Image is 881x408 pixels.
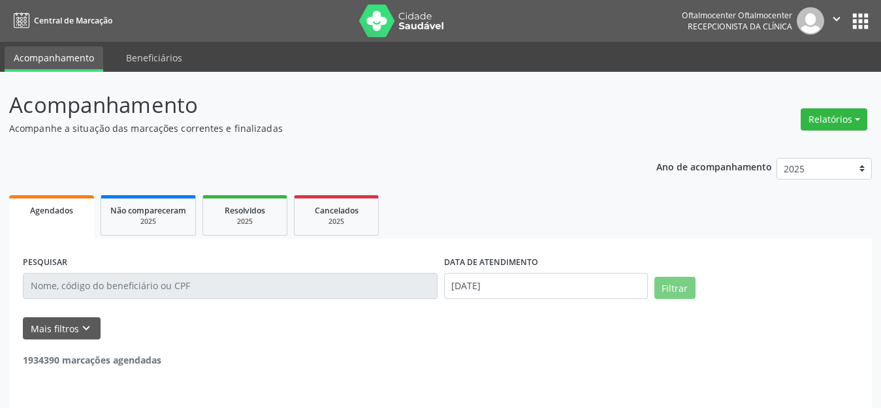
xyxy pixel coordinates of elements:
div: 2025 [212,217,278,227]
button:  [824,7,849,35]
label: DATA DE ATENDIMENTO [444,253,538,273]
a: Central de Marcação [9,10,112,31]
input: Nome, código do beneficiário ou CPF [23,273,438,299]
span: Recepcionista da clínica [688,21,792,32]
p: Acompanhe a situação das marcações correntes e finalizadas [9,121,613,135]
span: Agendados [30,205,73,216]
button: Filtrar [654,277,696,299]
span: Central de Marcação [34,15,112,26]
i:  [829,12,844,26]
label: PESQUISAR [23,253,67,273]
span: Cancelados [315,205,359,216]
input: Selecione um intervalo [444,273,648,299]
div: 2025 [304,217,369,227]
button: Relatórios [801,108,867,131]
img: img [797,7,824,35]
div: Oftalmocenter Oftalmocenter [682,10,792,21]
span: Não compareceram [110,205,186,216]
i: keyboard_arrow_down [79,321,93,336]
p: Acompanhamento [9,89,613,121]
button: Mais filtroskeyboard_arrow_down [23,317,101,340]
a: Beneficiários [117,46,191,69]
strong: 1934390 marcações agendadas [23,354,161,366]
button: apps [849,10,872,33]
p: Ano de acompanhamento [656,158,772,174]
span: Resolvidos [225,205,265,216]
div: 2025 [110,217,186,227]
a: Acompanhamento [5,46,103,72]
